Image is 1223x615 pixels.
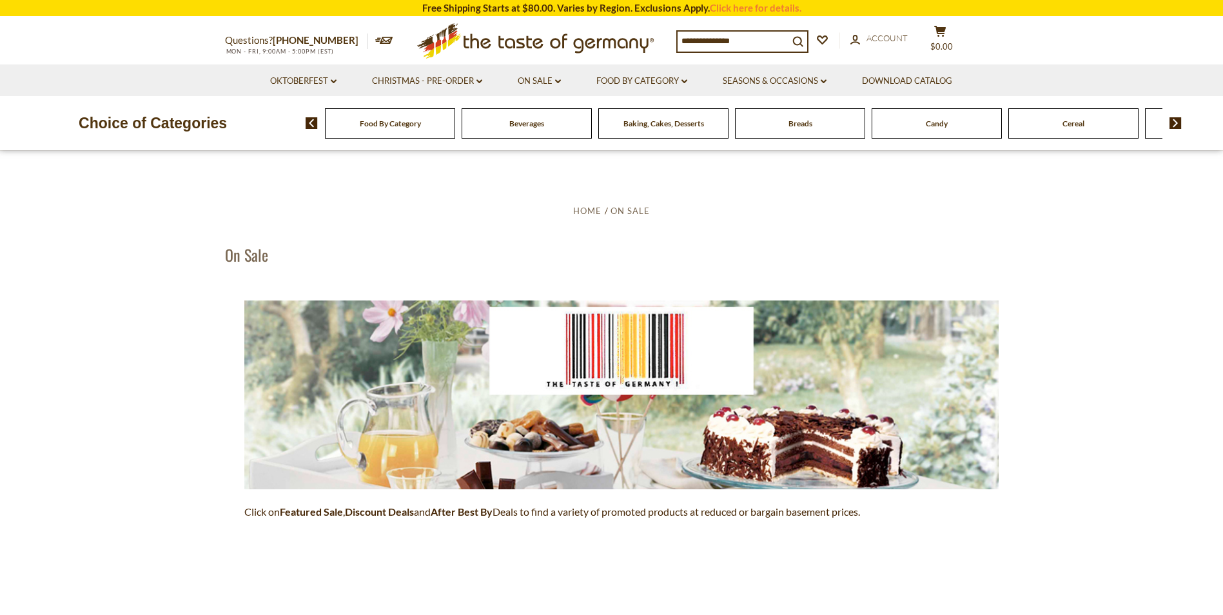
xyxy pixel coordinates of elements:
a: Home [573,206,602,216]
a: Food By Category [360,119,421,128]
a: Account [850,32,908,46]
button: $0.00 [921,25,960,57]
strong: Featured Sale [280,505,343,518]
a: Cereal [1062,119,1084,128]
span: $0.00 [930,41,953,52]
a: Seasons & Occasions [723,74,827,88]
a: Click here for details. [710,2,801,14]
a: Oktoberfest [270,74,337,88]
a: On Sale [518,74,561,88]
a: Food By Category [596,74,687,88]
a: Candy [926,119,948,128]
a: [PHONE_NUMBER] [273,34,358,46]
a: Christmas - PRE-ORDER [372,74,482,88]
span: Account [866,33,908,43]
a: On Sale [611,206,650,216]
strong: After Best By [431,505,493,518]
a: Download Catalog [862,74,952,88]
img: previous arrow [306,117,318,129]
a: Baking, Cakes, Desserts [623,119,704,128]
span: MON - FRI, 9:00AM - 5:00PM (EST) [225,48,335,55]
a: Beverages [509,119,544,128]
img: the-taste-of-germany-barcode-3.jpg [244,300,999,489]
span: Click on , and Deals to find a variety of promoted products at reduced or bargain basement prices. [244,505,860,518]
strong: Discount Deals [345,505,414,518]
img: next arrow [1169,117,1182,129]
a: Breads [788,119,812,128]
h1: On Sale [225,245,268,264]
p: Questions? [225,32,368,49]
